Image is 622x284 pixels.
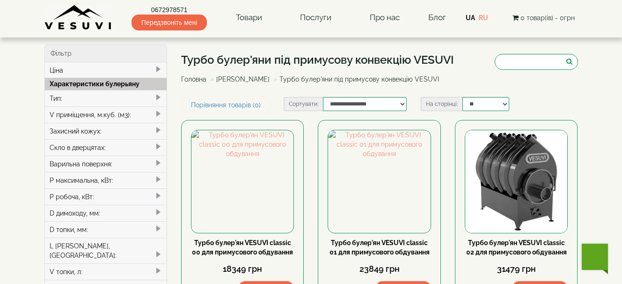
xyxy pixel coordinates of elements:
[329,239,430,256] a: Турбо булер'ян VESUVI classic 01 для примусового обдування
[45,156,167,172] div: Варильна поверхня:
[181,75,206,83] a: Головна
[45,62,167,78] div: Ціна
[582,244,608,270] button: Get Call button
[181,97,271,113] a: Порівняння товарів (0)
[44,5,112,30] img: Завод VESUVI
[191,130,293,232] img: Турбо булер'ян VESUVI classic 00 для примусового обдування
[45,139,167,156] div: Скло в дверцятах:
[45,123,167,139] div: Захисний кожух:
[45,188,167,205] div: P робоча, кВт:
[328,130,430,232] img: Турбо булер'ян VESUVI classic 01 для примусового обдування
[45,45,167,62] div: Фільтр
[520,14,575,22] span: 0 товар(ів) - 0грн
[191,263,294,275] div: 18349 грн
[466,14,475,22] a: UA
[216,75,270,83] a: [PERSON_NAME]
[465,130,567,232] img: Турбо булер'ян VESUVI classic 02 для примусового обдування
[45,263,167,280] div: V топки, л:
[132,15,207,30] span: Передзвоніть мені
[284,97,323,111] label: Сортувати:
[465,263,568,275] div: 31479 грн
[181,54,454,66] h1: Турбо булер'яни під примусову конвекцію VESUVI
[45,78,167,90] div: Характеристики булерьяну
[45,90,167,106] div: Тип:
[132,5,207,15] a: 0672978571
[45,106,167,123] div: V приміщення, м.куб. (м3):
[45,172,167,188] div: P максимальна, кВт:
[45,238,167,263] div: L [PERSON_NAME], [GEOGRAPHIC_DATA]:
[360,7,409,29] a: Про нас
[510,13,578,23] button: 0 товар(ів) - 0грн
[328,263,431,275] div: 23849 грн
[192,239,293,256] a: Турбо булер'ян VESUVI classic 00 для примусового обдування
[291,7,341,29] a: Послуги
[421,97,462,111] label: На сторінці:
[271,75,439,84] li: Турбо булер'яни під примусову конвекцію VESUVI
[227,7,271,29] a: Товари
[45,205,167,221] div: D димоходу, мм:
[45,221,167,238] div: D топки, мм:
[479,14,488,22] a: RU
[466,239,567,256] a: Турбо булер'ян VESUVI classic 02 для примусового обдування
[428,13,446,22] a: Блог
